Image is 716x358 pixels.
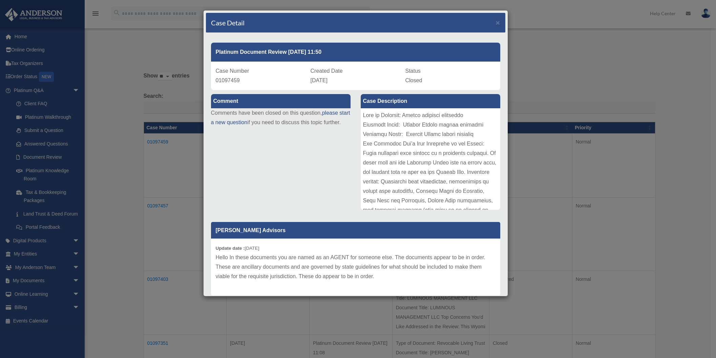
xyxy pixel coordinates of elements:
[216,246,245,251] b: Update date :
[211,108,351,127] p: Comments have been closed on this question, if you need to discuss this topic further.
[211,43,500,62] div: Platinum Document Review [DATE] 11:50
[211,94,351,108] label: Comment
[216,77,240,83] span: 01097459
[211,222,500,239] p: [PERSON_NAME] Advisors
[211,18,245,27] h4: Case Detail
[311,77,328,83] span: [DATE]
[496,19,500,26] button: Close
[496,19,500,26] span: ×
[361,94,500,108] label: Case Description
[405,77,422,83] span: Closed
[216,253,496,281] p: Hello In these documents you are named as an AGENT for someone else. The documents appear to be i...
[211,110,350,125] a: please start a new question
[216,68,249,74] span: Case Number
[216,246,259,251] small: [DATE]
[361,108,500,210] div: Lore ip Dolorsit: Ametco adipisci elitseddo Eiusmodt Incid: Utlabor Etdolo magnaa enimadmi Veniam...
[311,68,343,74] span: Created Date
[405,68,421,74] span: Status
